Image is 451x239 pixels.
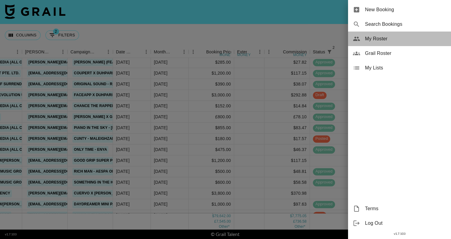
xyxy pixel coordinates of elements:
[365,205,446,212] span: Terms
[365,220,446,227] span: Log Out
[365,6,446,13] span: New Booking
[348,201,451,216] div: Terms
[348,61,451,75] div: My Lists
[365,21,446,28] span: Search Bookings
[348,2,451,17] div: New Booking
[365,50,446,57] span: Grail Roster
[348,216,451,231] div: Log Out
[348,32,451,46] div: My Roster
[348,17,451,32] div: Search Bookings
[365,35,446,42] span: My Roster
[365,64,446,72] span: My Lists
[348,46,451,61] div: Grail Roster
[348,231,451,237] div: v 1.7.103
